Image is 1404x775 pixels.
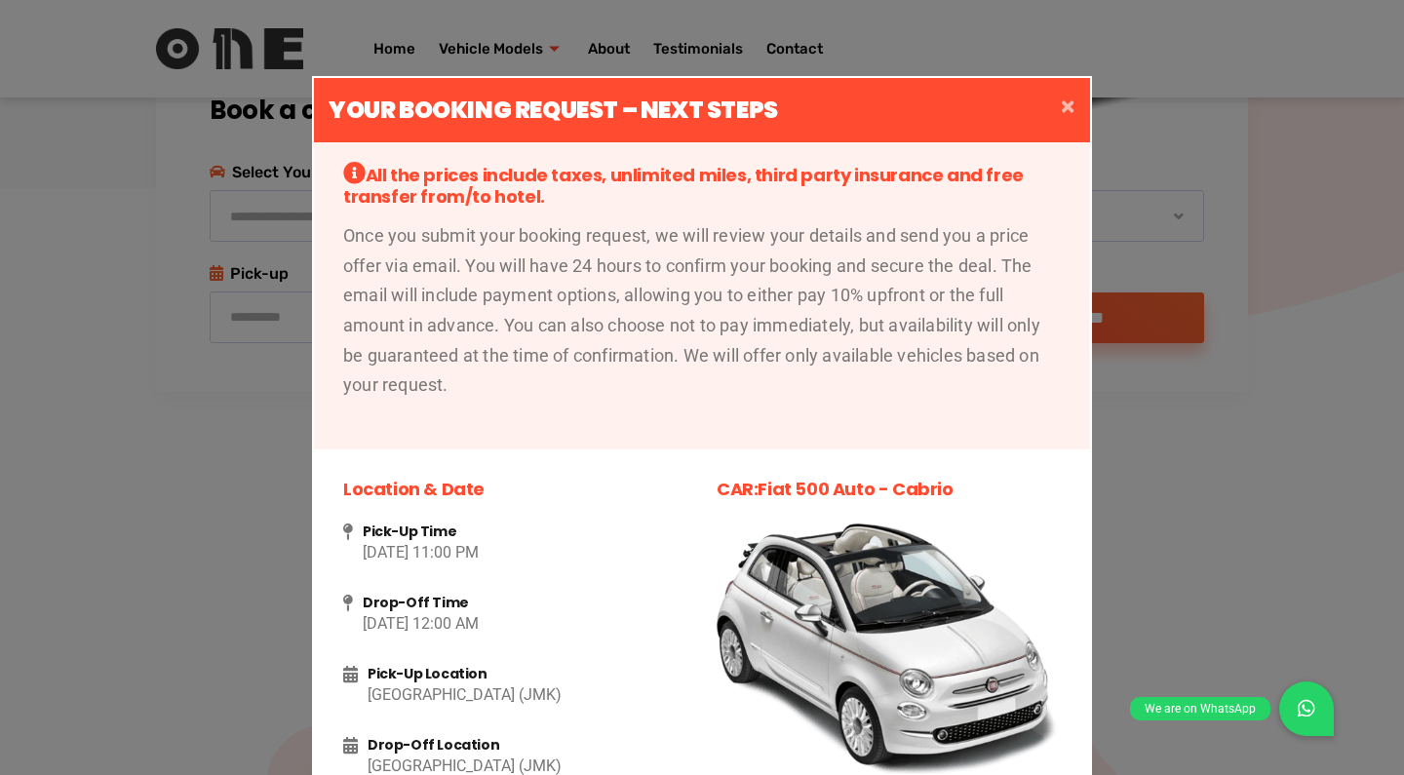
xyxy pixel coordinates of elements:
span: [DATE] [363,543,409,562]
span: [DATE] [363,614,409,633]
a: We are on WhatsApp [1279,681,1334,736]
h3: All the prices include taxes, unlimited miles, third party insurance and free transfer from/to ho... [343,162,1061,207]
h4: Pick-Up Time [363,523,687,540]
h4: Pick-Up Location [368,666,687,682]
div: We are on WhatsApp [1130,697,1270,720]
h4: Drop-Off Location [368,737,687,754]
p: Once you submit your booking request, we will review your details and send you a price offer via ... [343,221,1061,401]
h5: Your Booking Request – Next Steps [329,93,778,128]
h4: Drop-Off Time [363,595,687,611]
span: Fiat 500 Auto - Cabrio [758,477,953,501]
button: Close [1045,78,1090,142]
span: 12:00 AM [412,614,479,633]
img: Vehicle [717,523,1061,773]
h3: CAR: [717,479,1061,500]
span: 11:00 PM [412,543,479,562]
h3: Location & Date [343,479,687,500]
p: [GEOGRAPHIC_DATA] (JMK) [368,682,687,708]
span: × [1061,94,1074,120]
